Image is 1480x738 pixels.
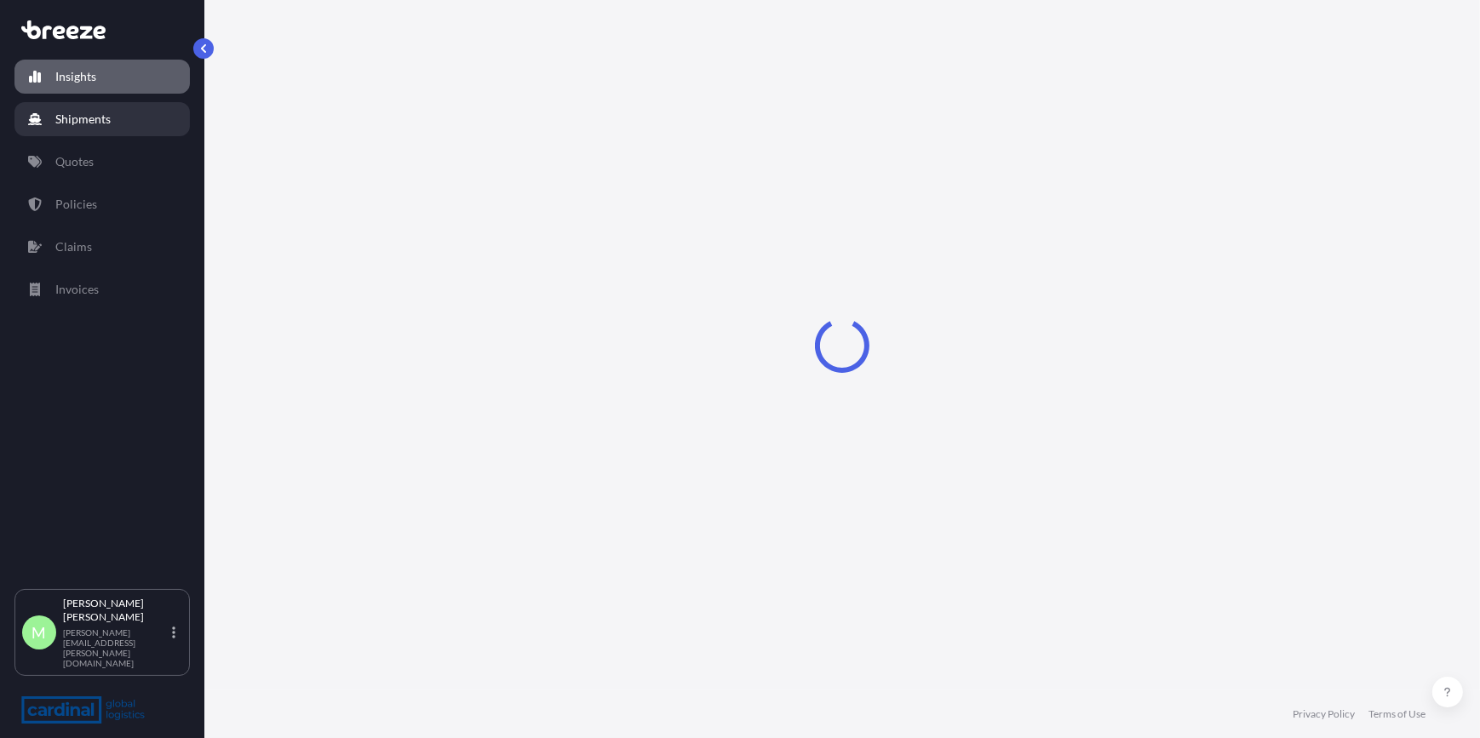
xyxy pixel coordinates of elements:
[55,68,96,85] p: Insights
[63,627,169,668] p: [PERSON_NAME][EMAIL_ADDRESS][PERSON_NAME][DOMAIN_NAME]
[55,238,92,255] p: Claims
[55,153,94,170] p: Quotes
[14,230,190,264] a: Claims
[14,272,190,306] a: Invoices
[1293,707,1355,721] a: Privacy Policy
[55,196,97,213] p: Policies
[55,281,99,298] p: Invoices
[14,145,190,179] a: Quotes
[14,102,190,136] a: Shipments
[55,111,111,128] p: Shipments
[14,60,190,94] a: Insights
[32,624,47,641] span: M
[14,187,190,221] a: Policies
[21,696,145,724] img: organization-logo
[1368,707,1426,721] a: Terms of Use
[63,597,169,624] p: [PERSON_NAME] [PERSON_NAME]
